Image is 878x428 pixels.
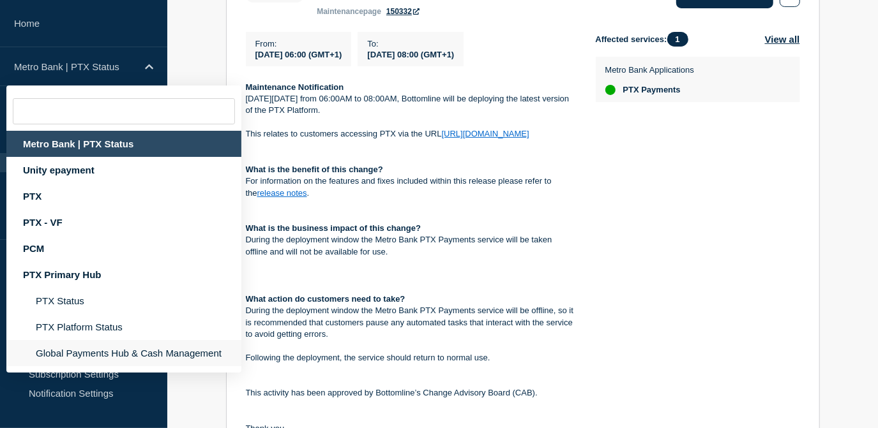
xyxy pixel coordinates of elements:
p: Following the deployment, the service should return to normal use. [246,352,575,364]
li: Global Payments Hub & Cash Management [6,340,241,366]
a: [URL][DOMAIN_NAME] [442,129,529,138]
span: Affected services: [596,32,695,47]
a: 150332 [386,7,420,16]
p: During the deployment window the Metro Bank PTX Payments service will be offline, so it is recomm... [246,305,575,340]
p: This relates to customers accessing PTX via the URL [246,128,575,140]
div: Metro Bank | PTX Status [6,131,241,157]
div: PTX Primary Hub [6,262,241,288]
span: [DATE] 08:00 (GMT+1) [367,50,454,59]
a: release notes [257,188,307,198]
li: PTX Status [6,288,241,314]
div: PCM [6,235,241,262]
strong: What action do customers need to take? [246,294,405,304]
strong: What is the business impact of this change? [246,223,421,233]
strong: Maintenance Notification [246,82,344,92]
span: maintenance [317,7,363,16]
p: Metro Bank Applications [605,65,694,75]
p: From : [255,39,342,48]
p: During the deployment window the Metro Bank PTX Payments service will be taken offline and will n... [246,234,575,258]
span: 1 [667,32,688,47]
p: Metro Bank | PTX Status [14,61,137,72]
button: View all [765,32,800,47]
p: For information on the features and fixes included within this release please refer to the . [246,175,575,199]
div: PTX [6,183,241,209]
span: [DATE] 06:00 (GMT+1) [255,50,342,59]
p: page [317,7,381,16]
li: PTX Platform Status [6,314,241,340]
p: [DATE][DATE] from 06:00AM to 08:00AM, Bottomline will be deploying the latest version of the PTX ... [246,93,575,117]
div: up [605,85,616,95]
strong: What is the benefit of this change? [246,165,383,174]
p: To : [367,39,454,48]
div: Unity epayment [6,157,241,183]
span: PTX Payments [623,85,681,95]
div: PTX - VF [6,209,241,235]
p: This activity has been approved by Bottomline’s Change Advisory Board (CAB). [246,387,575,399]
